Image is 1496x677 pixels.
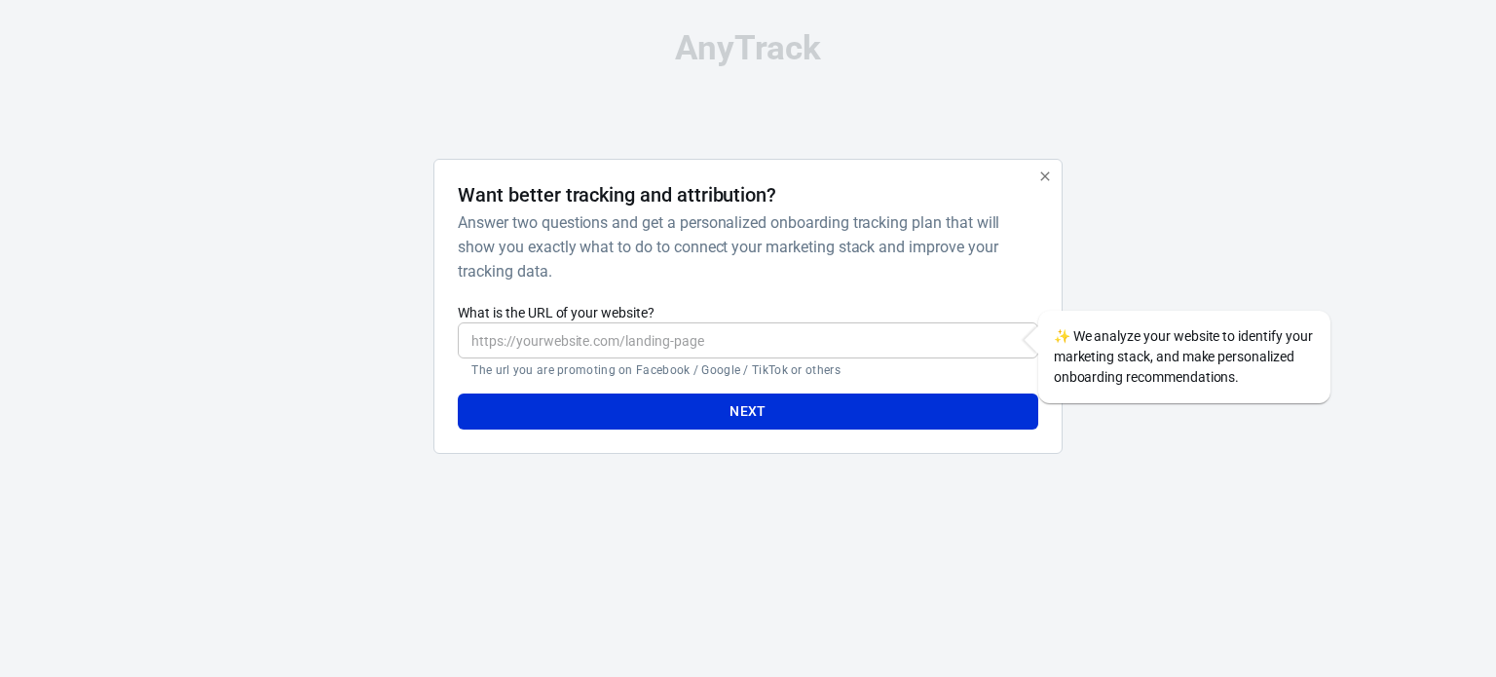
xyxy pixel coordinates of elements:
button: Next [458,394,1037,430]
div: We analyze your website to identify your marketing stack, and make personalized onboarding recomm... [1038,311,1330,403]
input: https://yourwebsite.com/landing-page [458,322,1037,358]
h6: Answer two questions and get a personalized onboarding tracking plan that will show you exactly w... [458,210,1029,283]
div: AnyTrack [261,31,1235,65]
h4: Want better tracking and attribution? [458,183,776,207]
label: What is the URL of your website? [458,303,1037,322]
p: The url you are promoting on Facebook / Google / TikTok or others [471,362,1024,378]
span: sparkles [1054,328,1070,344]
